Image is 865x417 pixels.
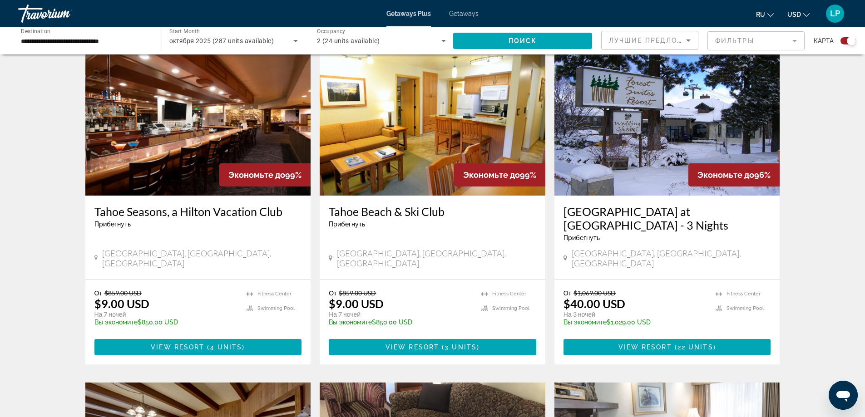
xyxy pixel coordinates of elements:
[563,310,707,319] p: На 3 ночей
[688,163,780,186] div: 96%
[830,9,840,18] span: LP
[317,28,346,34] span: Occupancy
[453,33,592,49] button: Поиск
[104,289,142,297] span: $859.00 USD
[727,291,761,297] span: Fitness Center
[85,50,311,196] img: 2627O01X.jpg
[210,343,242,351] span: 4 units
[609,37,706,44] span: Лучшие предложения
[727,305,764,311] span: Swimming Pool
[339,289,376,297] span: $859.00 USD
[18,2,109,25] a: Travorium
[829,381,858,410] iframe: Button to launch messaging window
[329,319,372,326] span: Вы экономите
[257,291,292,297] span: Fitness Center
[563,234,600,241] span: Прибегнуть
[219,163,311,186] div: 99%
[454,163,545,186] div: 99%
[823,4,847,23] button: User Menu
[386,343,439,351] span: View Resort
[563,319,607,326] span: Вы экономите
[337,248,536,268] span: [GEOGRAPHIC_DATA], [GEOGRAPHIC_DATA], [GEOGRAPHIC_DATA]
[94,319,138,326] span: Вы экономите
[94,297,149,310] p: $9.00 USD
[573,289,616,297] span: $1,069.00 USD
[317,37,380,44] span: 2 (24 units available)
[563,297,625,310] p: $40.00 USD
[697,170,754,180] span: Экономьте до
[554,50,780,196] img: RK73E01X.jpg
[463,170,520,180] span: Экономьте до
[94,319,238,326] p: $850.00 USD
[169,28,200,34] span: Start Month
[445,343,477,351] span: 3 units
[563,339,771,355] button: View Resort(22 units)
[228,170,285,180] span: Экономьте до
[492,291,526,297] span: Fitness Center
[563,319,707,326] p: $1,029.00 USD
[563,205,771,232] a: [GEOGRAPHIC_DATA] at [GEOGRAPHIC_DATA] - 3 Nights
[329,339,536,355] button: View Resort(3 units)
[320,50,545,196] img: 0924I01L.jpg
[329,319,472,326] p: $850.00 USD
[707,31,805,51] button: Filter
[329,289,336,297] span: От
[787,11,801,18] span: USD
[94,310,238,319] p: На 7 ночей
[672,343,716,351] span: ( )
[102,248,302,268] span: [GEOGRAPHIC_DATA], [GEOGRAPHIC_DATA], [GEOGRAPHIC_DATA]
[94,221,131,228] span: Прибегнуть
[329,297,384,310] p: $9.00 USD
[94,289,102,297] span: От
[329,310,472,319] p: На 7 ночей
[618,343,672,351] span: View Resort
[756,8,774,21] button: Change language
[204,343,245,351] span: ( )
[492,305,529,311] span: Swimming Pool
[814,34,834,47] span: карта
[151,343,204,351] span: View Resort
[563,289,571,297] span: От
[94,205,302,218] a: Tahoe Seasons, a Hilton Vacation Club
[439,343,479,351] span: ( )
[329,221,365,228] span: Прибегнуть
[257,305,295,311] span: Swimming Pool
[609,35,691,46] mat-select: Sort by
[449,10,479,17] a: Getaways
[677,343,713,351] span: 22 units
[21,28,50,34] span: Destination
[386,10,431,17] a: Getaways Plus
[756,11,765,18] span: ru
[509,37,537,44] span: Поиск
[787,8,810,21] button: Change currency
[94,339,302,355] button: View Resort(4 units)
[329,205,536,218] a: Tahoe Beach & Ski Club
[572,248,771,268] span: [GEOGRAPHIC_DATA], [GEOGRAPHIC_DATA], [GEOGRAPHIC_DATA]
[169,37,274,44] span: октября 2025 (287 units available)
